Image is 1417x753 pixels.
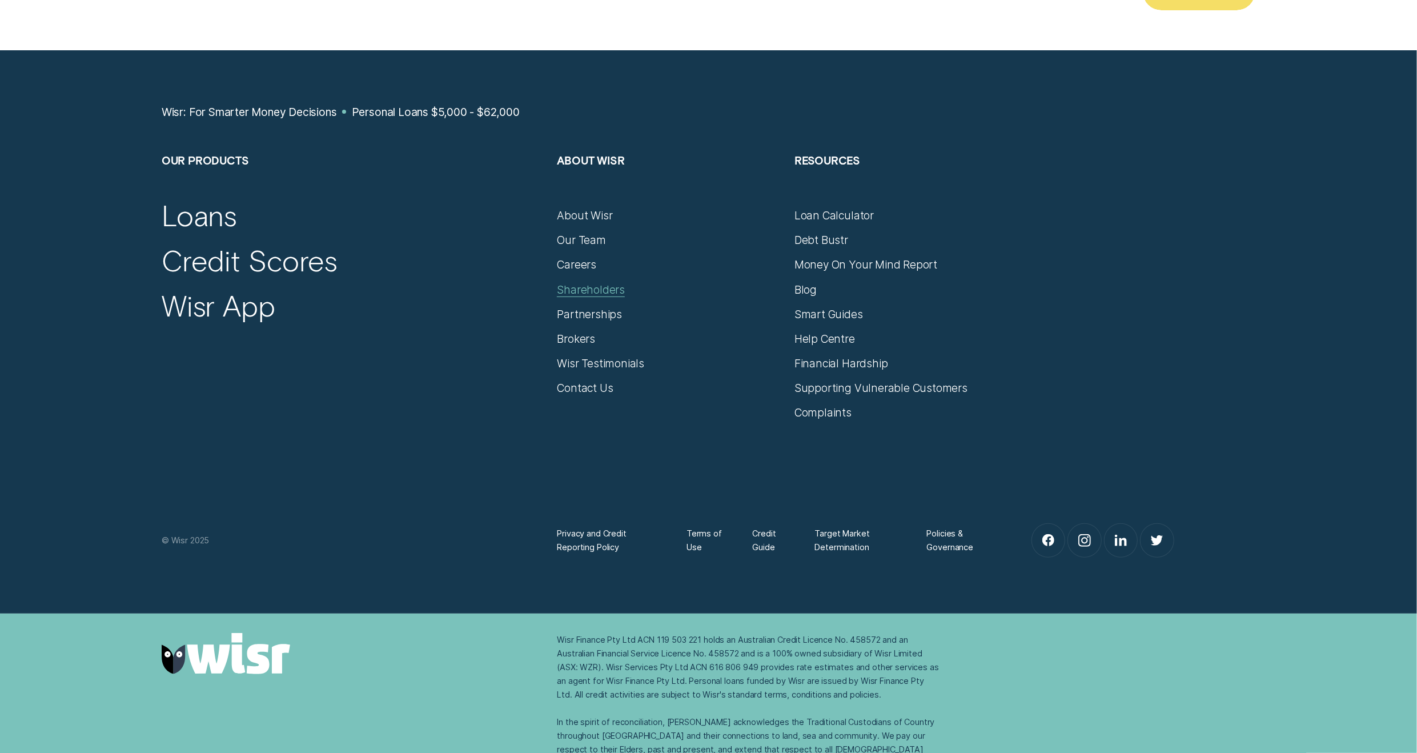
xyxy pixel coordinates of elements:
[794,381,968,395] a: Supporting Vulnerable Customers
[794,209,874,222] a: Loan Calculator
[162,105,337,119] a: Wisr: For Smarter Money Decisions
[794,233,848,247] a: Debt Bustr
[557,381,613,395] a: Contact Us
[1105,524,1138,557] a: LinkedIn
[557,258,596,271] a: Careers
[1141,524,1174,557] a: Twitter
[155,534,551,547] div: © Wisr 2025
[557,233,605,247] a: Our Team
[557,209,612,222] a: About Wisr
[794,258,937,271] a: Money On Your Mind Report
[352,105,520,119] a: Personal Loans $5,000 - $62,000
[162,197,237,233] a: Loans
[557,357,644,370] a: Wisr Testimonials
[752,527,790,554] a: Credit Guide
[162,287,275,323] a: Wisr App
[162,633,291,674] img: Wisr
[794,307,863,321] a: Smart Guides
[794,406,852,419] a: Complaints
[162,242,338,278] a: Credit Scores
[557,153,781,209] h2: About Wisr
[1068,524,1101,557] a: Instagram
[162,153,544,209] h2: Our Products
[1032,524,1065,557] a: Facebook
[794,357,888,370] a: Financial Hardship
[794,332,855,346] a: Help Centre
[687,527,728,554] a: Terms of Use
[927,527,994,554] a: Policies & Governance
[557,527,661,554] a: Privacy and Credit Reporting Policy
[557,332,595,346] a: Brokers
[794,153,1018,209] h2: Resources
[794,283,817,297] a: Blog
[557,307,622,321] a: Partnerships
[815,527,902,554] a: Target Market Determination
[557,283,625,297] a: Shareholders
